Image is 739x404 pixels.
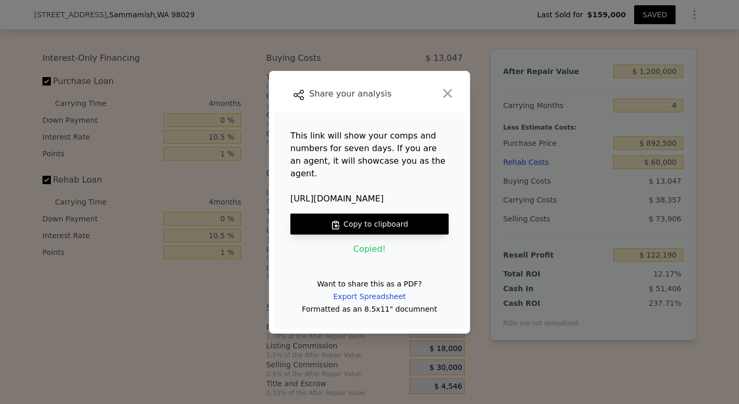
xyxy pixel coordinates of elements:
[290,214,449,235] button: Copy to clipboard
[317,281,422,287] div: Want to share this as a PDF?
[274,113,465,329] main: This link will show your comps and numbers for seven days. If you are an agent, it will showcase ...
[302,306,437,312] div: Formatted as an 8.5x11" documnent
[325,287,414,306] div: Export Spreadsheet
[290,235,449,264] div: Copied!
[290,193,449,205] span: [URL][DOMAIN_NAME]
[274,87,427,101] div: Share your analysis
